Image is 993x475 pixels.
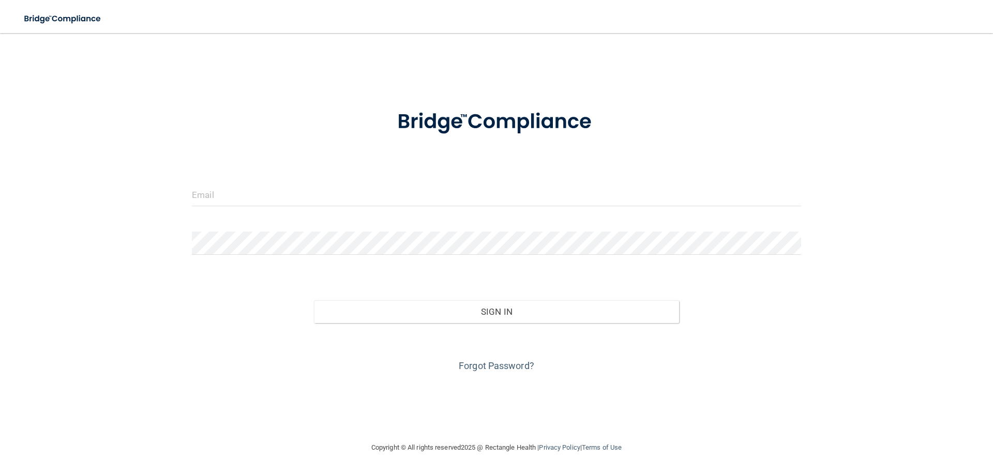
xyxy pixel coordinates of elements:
[192,183,801,206] input: Email
[539,443,580,451] a: Privacy Policy
[459,360,534,371] a: Forgot Password?
[308,431,685,464] div: Copyright © All rights reserved 2025 @ Rectangle Health | |
[314,300,680,323] button: Sign In
[16,8,111,29] img: bridge_compliance_login_screen.278c3ca4.svg
[376,95,617,149] img: bridge_compliance_login_screen.278c3ca4.svg
[582,443,622,451] a: Terms of Use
